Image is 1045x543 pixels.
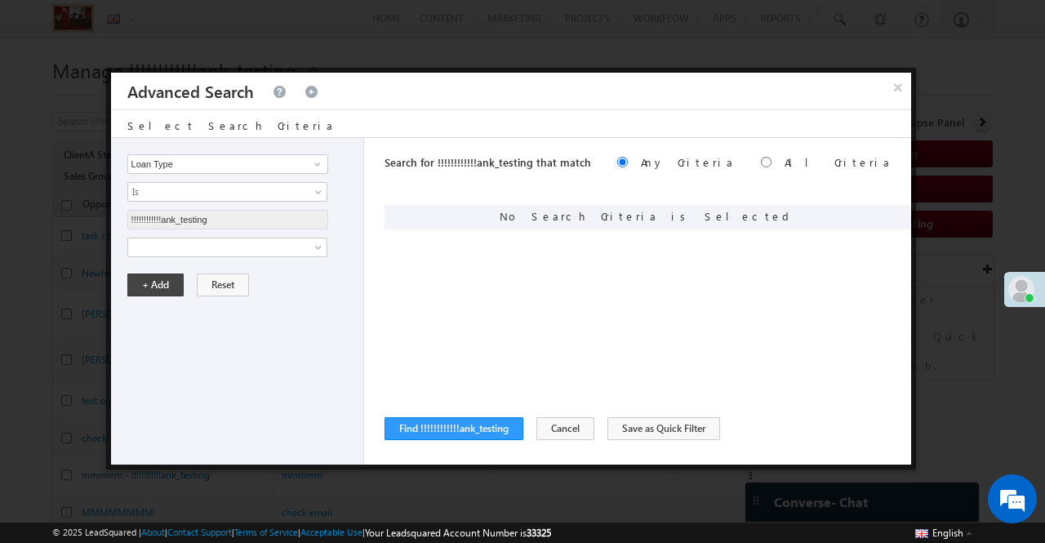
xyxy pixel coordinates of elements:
button: + Add [127,274,184,296]
h3: Advanced Search [127,73,254,109]
button: Reset [197,274,249,296]
span: 33325 [527,527,551,539]
a: Is [127,182,327,202]
div: Minimize live chat window [268,8,307,47]
div: No Search Criteria is Selected [385,205,911,229]
span: Search for !!!!!!!!!!!!ank_testing that match [385,155,591,169]
label: All Criteria [785,155,892,169]
span: Is [128,185,305,199]
button: English [911,523,976,542]
span: Select Search Criteria [127,118,335,132]
label: Any Criteria [641,155,735,169]
button: × [885,73,911,101]
input: Type to Search [127,210,328,229]
textarea: Type your message and hit 'Enter' [21,151,298,410]
span: Your Leadsquared Account Number is [365,527,551,539]
a: Acceptable Use [300,527,362,537]
button: Find !!!!!!!!!!!!ank_testing [385,417,523,440]
input: Type to Search [127,154,328,174]
button: Cancel [536,417,594,440]
button: Save as Quick Filter [607,417,720,440]
em: Start Chat [222,423,296,445]
a: Terms of Service [234,527,298,537]
a: Show All Items [305,156,326,172]
img: d_60004797649_company_0_60004797649 [28,86,69,107]
div: Chat with us now [85,86,274,107]
span: © 2025 LeadSquared | | | | | [52,525,551,541]
a: About [141,527,165,537]
a: Contact Support [167,527,232,537]
span: English [932,527,963,539]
